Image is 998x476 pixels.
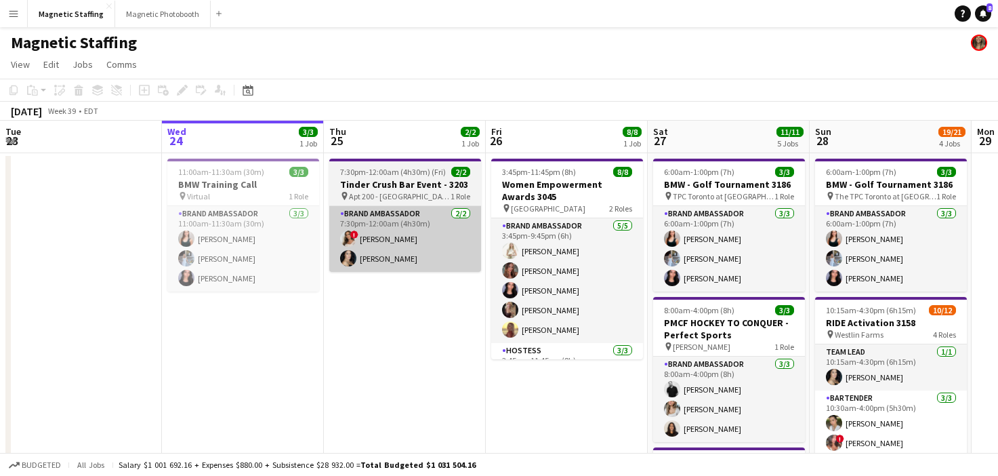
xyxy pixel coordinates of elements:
app-card-role: Bartender3/310:30am-4:00pm (5h30m)[PERSON_NAME]![PERSON_NAME][PERSON_NAME] [815,391,967,476]
div: [DATE] [11,104,42,118]
h3: Tinder Crush Bar Event - 3203 [329,178,481,191]
span: 25 [327,133,346,148]
span: 28 [813,133,831,148]
span: 29 [975,133,995,148]
h3: Women Empowerment Awards 3045 [491,178,643,203]
span: 11:00am-11:30am (30m) [178,167,264,177]
span: 3/3 [289,167,308,177]
app-card-role: Team Lead1/110:15am-4:30pm (6h15m)[PERSON_NAME] [815,344,967,391]
h3: BMW Training Call [167,178,319,191]
span: View [11,58,30,71]
span: 6:00am-1:00pm (7h) [664,167,734,177]
app-card-role: Brand Ambassador5/53:45pm-9:45pm (6h)[PERSON_NAME][PERSON_NAME][PERSON_NAME][PERSON_NAME][PERSON_... [491,218,643,343]
span: 3/3 [775,167,794,177]
app-card-role: Brand Ambassador3/38:00am-4:00pm (8h)[PERSON_NAME][PERSON_NAME][PERSON_NAME] [653,357,805,442]
button: Magnetic Photobooth [115,1,211,27]
app-job-card: 11:00am-11:30am (30m)3/3BMW Training Call Virtual1 RoleBrand Ambassador3/311:00am-11:30am (30m)[P... [167,159,319,292]
span: Week 39 [45,106,79,116]
span: [PERSON_NAME] [673,342,730,352]
span: Edit [43,58,59,71]
span: 8 [986,3,993,12]
span: 1 Role [774,342,794,352]
span: Virtual [187,191,210,201]
span: 1 Role [451,191,470,201]
span: Westlin Farms [835,330,883,340]
span: 3/3 [775,305,794,315]
span: Comms [106,58,137,71]
span: All jobs [75,460,107,470]
h3: PMCF HOCKEY TO CONQUER - Perfect Sports [653,317,805,341]
app-card-role: Brand Ambassador3/36:00am-1:00pm (7h)[PERSON_NAME][PERSON_NAME][PERSON_NAME] [653,206,805,292]
app-card-role: Brand Ambassador3/36:00am-1:00pm (7h)[PERSON_NAME][PERSON_NAME][PERSON_NAME] [815,206,967,292]
span: 8:00am-4:00pm (8h) [664,305,734,315]
span: Wed [167,125,186,138]
span: 2/2 [461,127,480,137]
div: 1 Job [299,138,317,148]
span: 19/21 [938,127,965,137]
div: 5 Jobs [777,138,803,148]
span: Tue [5,125,21,138]
app-card-role: Brand Ambassador3/311:00am-11:30am (30m)[PERSON_NAME][PERSON_NAME][PERSON_NAME] [167,206,319,292]
app-user-avatar: Bianca Fantauzzi [971,35,987,51]
span: 1 Role [774,191,794,201]
span: 3:45pm-11:45pm (8h) [502,167,576,177]
span: 27 [651,133,668,148]
span: ! [350,231,358,239]
span: 23 [3,133,21,148]
span: TPC Toronto at [GEOGRAPHIC_DATA] [673,191,774,201]
a: Edit [38,56,64,73]
span: 6:00am-1:00pm (7h) [826,167,896,177]
span: 10:15am-4:30pm (6h15m) [826,305,916,315]
span: 26 [489,133,502,148]
span: 8/8 [623,127,642,137]
span: 3/3 [937,167,956,177]
span: 11/11 [776,127,804,137]
span: 4 Roles [933,330,956,340]
div: Salary $1 001 692.16 + Expenses $880.00 + Subsistence $28 932.00 = [119,460,476,470]
span: Apt 200 - [GEOGRAPHIC_DATA] [349,191,451,201]
button: Magnetic Staffing [28,1,115,27]
h3: RIDE Activation 3158 [815,317,967,329]
span: 24 [165,133,186,148]
span: ! [836,435,844,443]
div: 1 Job [461,138,479,148]
app-job-card: 6:00am-1:00pm (7h)3/3BMW - Golf Tournament 3186 The TPC Toronto at [GEOGRAPHIC_DATA]1 RoleBrand A... [815,159,967,292]
span: Budgeted [22,460,61,470]
app-job-card: 3:45pm-11:45pm (8h)8/8Women Empowerment Awards 3045 [GEOGRAPHIC_DATA]2 RolesBrand Ambassador5/53:... [491,159,643,359]
span: Sun [815,125,831,138]
div: 4 Jobs [939,138,965,148]
h3: BMW - Golf Tournament 3186 [815,178,967,191]
span: 2 Roles [609,203,632,214]
span: 8/8 [613,167,632,177]
button: Budgeted [7,458,63,473]
a: View [5,56,35,73]
app-card-role: Hostess3/33:45pm-11:45pm (8h) [491,343,643,433]
span: 10/12 [929,305,956,315]
a: Jobs [67,56,98,73]
span: Jobs [72,58,93,71]
app-job-card: 8:00am-4:00pm (8h)3/3PMCF HOCKEY TO CONQUER - Perfect Sports [PERSON_NAME]1 RoleBrand Ambassador3... [653,297,805,442]
h3: BMW - Golf Tournament 3186 [653,178,805,191]
span: 2/2 [451,167,470,177]
span: 1 Role [936,191,956,201]
span: 1 Role [289,191,308,201]
a: 8 [975,5,991,22]
span: 7:30pm-12:00am (4h30m) (Fri) [340,167,446,177]
span: 3/3 [299,127,318,137]
span: Fri [491,125,502,138]
h1: Magnetic Staffing [11,33,137,53]
span: Sat [653,125,668,138]
div: EDT [84,106,98,116]
app-job-card: 7:30pm-12:00am (4h30m) (Fri)2/2Tinder Crush Bar Event - 3203 Apt 200 - [GEOGRAPHIC_DATA]1 RoleBra... [329,159,481,272]
a: Comms [101,56,142,73]
app-card-role: Brand Ambassador2/27:30pm-12:00am (4h30m)![PERSON_NAME][PERSON_NAME] [329,206,481,272]
app-job-card: 6:00am-1:00pm (7h)3/3BMW - Golf Tournament 3186 TPC Toronto at [GEOGRAPHIC_DATA]1 RoleBrand Ambas... [653,159,805,292]
div: 1 Job [623,138,641,148]
span: Thu [329,125,346,138]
